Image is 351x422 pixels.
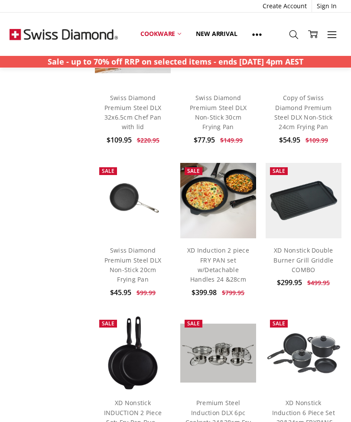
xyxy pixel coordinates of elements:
a: XD Nonstick INDUCTION 2 Piece Set: Fry Pan Duo - 24CM & 28CM [95,315,171,391]
span: $149.99 [220,136,243,144]
span: $499.95 [307,279,330,287]
span: Sale [102,167,114,175]
span: $54.95 [279,135,300,145]
a: Show All [245,24,269,44]
a: Swiss Diamond Premium Steel DLX 32x6.5cm Chef Pan with lid [104,94,161,131]
img: XD Induction 2 piece FRY PAN set w/Detachable Handles 24 &28cm [180,163,256,239]
span: $109.99 [305,136,328,144]
img: XD Nonstick Double Burner Grill Griddle COMBO [266,163,341,239]
span: $799.95 [222,289,244,297]
a: Premium Steel DLX 6 pc cookware set; PSLASET06 [180,315,256,391]
a: New arrival [188,24,244,43]
span: $109.95 [107,135,132,145]
span: Sale [273,167,285,175]
img: Premium Steel DLX 6 pc cookware set; PSLASET06 [180,324,256,383]
span: $220.95 [137,136,159,144]
a: XD Nonstick Induction 6 Piece Set - 20&24cm FRYPANS, 20&24cm CASSEROLES + 2 LIDS [266,315,341,391]
a: XD Induction 2 piece FRY PAN set w/Detachable Handles 24 &28cm [187,246,249,283]
span: Sale [102,320,114,327]
a: Swiss Diamond Premium Steel DLX Non-Stick 20cm Frying Pan [104,246,161,283]
img: Free Shipping On Every Order [10,13,118,56]
span: $77.95 [194,135,215,145]
a: Cookware [133,24,188,43]
img: XD Nonstick INDUCTION 2 Piece Set: Fry Pan Duo - 24CM & 28CM [107,315,159,391]
img: Swiss Diamond Premium Steel DLX Non-Stick 20cm Frying Pan [95,163,171,239]
a: Copy of Swiss Diamond Premium Steel DLX Non-Stick 24cm Frying Pan [274,94,333,131]
img: XD Nonstick Induction 6 Piece Set - 20&24cm FRYPANS, 20&24cm CASSEROLES + 2 LIDS [266,332,341,374]
span: Sale [273,320,285,327]
span: Sale [187,167,200,175]
span: Sale [187,320,200,327]
strong: Sale - up to 70% off RRP on selected items - ends [DATE] 4pm AEST [48,56,303,67]
span: $45.95 [110,288,131,297]
span: $299.95 [277,278,302,287]
a: XD Nonstick Double Burner Grill Griddle COMBO [273,246,333,274]
span: $99.99 [136,289,156,297]
a: Swiss Diamond Premium Steel DLX Non-Stick 30cm Frying Pan [190,94,247,131]
span: $399.98 [192,288,217,297]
